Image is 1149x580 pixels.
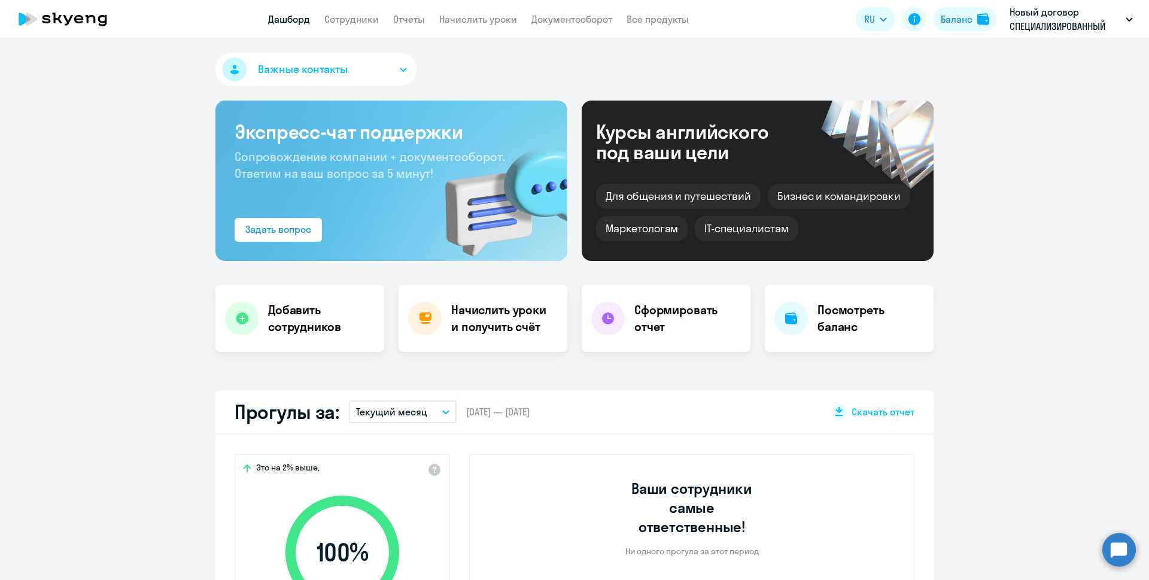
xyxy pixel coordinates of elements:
[235,218,322,242] button: Задать вопрос
[235,400,339,424] h2: Прогулы за:
[215,53,417,86] button: Важные контакты
[977,13,989,25] img: balance
[273,538,411,567] span: 100 %
[466,405,530,418] span: [DATE] — [DATE]
[531,13,612,25] a: Документооборот
[941,12,972,26] div: Баланс
[852,405,914,418] span: Скачать отчет
[596,122,801,162] div: Курсы английского под ваши цели
[451,302,555,335] h4: Начислить уроки и получить счёт
[695,216,798,241] div: IT-специалистам
[625,546,759,557] p: Ни одного прогула за этот период
[439,13,517,25] a: Начислить уроки
[235,120,548,144] h3: Экспресс-чат поддержки
[235,149,505,181] span: Сопровождение компании + документооборот. Ответим на ваш вопрос за 5 минут!
[596,216,688,241] div: Маркетологам
[1004,5,1139,34] button: Новый договор СПЕЦИАЛИЗИРОВАННЫЙ ДЕПОЗИТАРИЙ ИНФИНИТУМ, СПЕЦИАЛИЗИРОВАННЫЙ ДЕПОЗИТАРИЙ ИНФИНИТУМ, АО
[627,13,689,25] a: Все продукты
[817,302,924,335] h4: Посмотреть баланс
[349,400,457,423] button: Текущий месяц
[393,13,425,25] a: Отчеты
[856,7,895,31] button: RU
[1010,5,1121,34] p: Новый договор СПЕЦИАЛИЗИРОВАННЫЙ ДЕПОЗИТАРИЙ ИНФИНИТУМ, СПЕЦИАЛИЗИРОВАННЫЙ ДЕПОЗИТАРИЙ ИНФИНИТУМ, АО
[268,302,375,335] h4: Добавить сотрудников
[428,126,567,261] img: bg-img
[768,184,910,209] div: Бизнес и командировки
[615,479,769,536] h3: Ваши сотрудники самые ответственные!
[245,222,311,236] div: Задать вопрос
[634,302,741,335] h4: Сформировать отчет
[256,462,320,476] span: Это на 2% выше,
[268,13,310,25] a: Дашборд
[356,405,427,419] p: Текущий месяц
[934,7,996,31] button: Балансbalance
[324,13,379,25] a: Сотрудники
[596,184,761,209] div: Для общения и путешествий
[258,62,348,77] span: Важные контакты
[864,12,875,26] span: RU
